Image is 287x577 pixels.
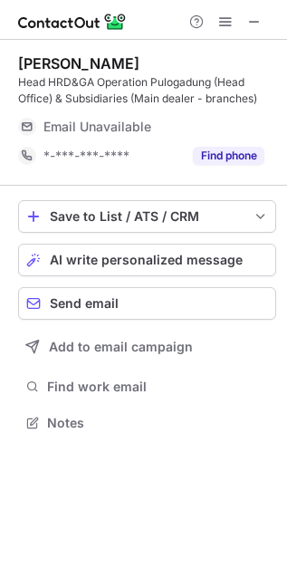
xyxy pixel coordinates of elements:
[47,415,269,431] span: Notes
[18,374,276,399] button: Find work email
[49,340,193,354] span: Add to email campaign
[193,147,264,165] button: Reveal Button
[18,410,276,436] button: Notes
[18,74,276,107] div: Head HRD&GA Operation Pulogadung (Head Office) & Subsidiaries (Main dealer - branches)
[18,54,139,72] div: [PERSON_NAME]
[18,200,276,233] button: save-profile-one-click
[18,11,127,33] img: ContactOut v5.3.10
[50,296,119,311] span: Send email
[43,119,151,135] span: Email Unavailable
[50,253,243,267] span: AI write personalized message
[18,244,276,276] button: AI write personalized message
[18,331,276,363] button: Add to email campaign
[47,379,269,395] span: Find work email
[18,287,276,320] button: Send email
[50,209,244,224] div: Save to List / ATS / CRM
